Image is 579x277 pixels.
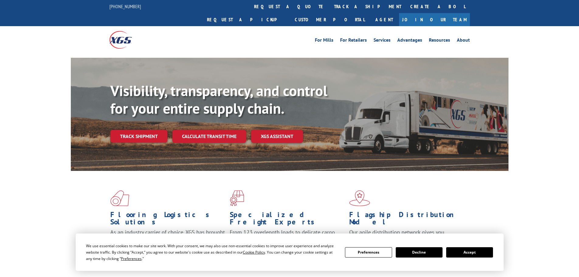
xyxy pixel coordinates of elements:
[110,190,129,206] img: xgs-icon-total-supply-chain-intelligence-red
[374,38,391,44] a: Services
[399,13,470,26] a: Join Our Team
[110,229,225,250] span: As an industry carrier of choice, XGS has brought innovation and dedication to flooring logistics...
[396,247,443,258] button: Decline
[230,190,244,206] img: xgs-icon-focused-on-flooring-red
[340,38,367,44] a: For Retailers
[315,38,333,44] a: For Mills
[349,229,461,243] span: Our agile distribution network gives you nationwide inventory management on demand.
[349,211,464,229] h1: Flagship Distribution Model
[345,247,392,258] button: Preferences
[349,190,370,206] img: xgs-icon-flagship-distribution-model-red
[446,247,493,258] button: Accept
[369,13,399,26] a: Agent
[172,130,246,143] a: Calculate transit time
[76,234,504,271] div: Cookie Consent Prompt
[110,211,225,229] h1: Flooring Logistics Solutions
[290,13,369,26] a: Customer Portal
[109,3,141,9] a: [PHONE_NUMBER]
[230,229,345,256] p: From 123 overlength loads to delicate cargo, our experienced staff knows the best way to move you...
[429,38,450,44] a: Resources
[251,130,303,143] a: XGS ASSISTANT
[457,38,470,44] a: About
[121,256,142,261] span: Preferences
[230,211,345,229] h1: Specialized Freight Experts
[110,81,327,118] b: Visibility, transparency, and control for your entire supply chain.
[202,13,290,26] a: Request a pickup
[110,130,167,143] a: Track shipment
[397,38,422,44] a: Advantages
[86,243,338,262] div: We use essential cookies to make our site work. With your consent, we may also use non-essential ...
[243,250,265,255] span: Cookie Policy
